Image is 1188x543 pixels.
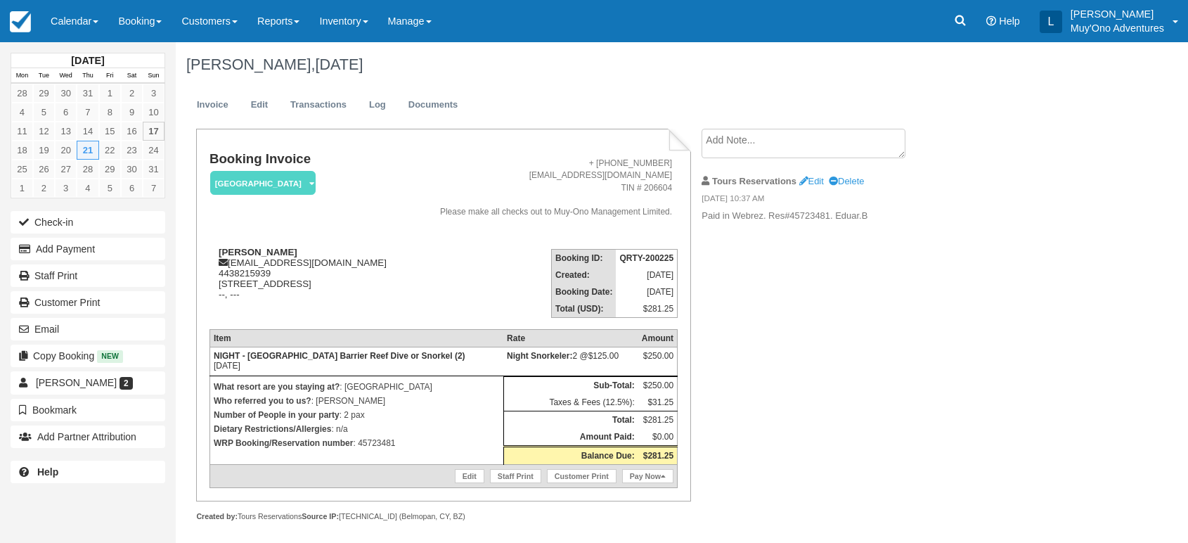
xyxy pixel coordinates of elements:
span: [PERSON_NAME] [36,377,117,388]
h1: [PERSON_NAME], [186,56,1057,73]
a: 20 [55,141,77,160]
td: 2 @ [503,347,638,376]
td: [DATE] [616,283,677,300]
td: [DATE] [209,347,503,376]
button: Add Partner Attribution [11,426,165,448]
a: 6 [55,103,77,122]
a: 14 [77,122,98,141]
a: Delete [829,176,864,186]
th: Total: [503,411,638,428]
p: [PERSON_NAME] [1071,7,1164,21]
a: 27 [55,160,77,179]
td: $31.25 [638,394,678,411]
a: 9 [121,103,143,122]
th: Amount Paid: [503,428,638,447]
th: Wed [55,68,77,84]
p: Muy'Ono Adventures [1071,21,1164,35]
a: 2 [33,179,55,198]
a: 31 [143,160,164,179]
strong: [DATE] [71,55,104,66]
a: 22 [99,141,121,160]
div: $250.00 [642,351,673,372]
p: : [GEOGRAPHIC_DATA] [214,380,500,394]
a: 3 [143,84,164,103]
a: 28 [77,160,98,179]
th: Amount [638,329,678,347]
a: 15 [99,122,121,141]
a: Edit [455,469,484,483]
th: Fri [99,68,121,84]
h1: Booking Invoice [209,152,407,167]
p: : 45723481 [214,436,500,450]
button: Add Payment [11,238,165,260]
a: 21 [77,141,98,160]
a: 7 [143,179,164,198]
a: Log [359,91,396,119]
a: 12 [33,122,55,141]
strong: Number of People in your party [214,410,340,420]
td: $281.25 [638,411,678,428]
strong: $281.25 [643,451,673,461]
a: 16 [121,122,143,141]
p: : [PERSON_NAME] [214,394,500,408]
th: Item [209,329,503,347]
a: Help [11,461,165,483]
a: 1 [11,179,33,198]
a: 30 [55,84,77,103]
a: 2 [121,84,143,103]
em: [GEOGRAPHIC_DATA] [210,171,316,196]
a: 8 [99,103,121,122]
a: 4 [77,179,98,198]
a: 11 [11,122,33,141]
a: 25 [11,160,33,179]
p: Paid in Webrez. Res#45723481. Eduar.B [702,210,938,223]
button: Copy Booking New [11,345,165,367]
strong: What resort are you staying at? [214,382,340,392]
strong: Tours Reservations [712,176,796,186]
a: Edit [799,176,824,186]
a: 23 [121,141,143,160]
button: Bookmark [11,399,165,421]
th: Tue [33,68,55,84]
div: Tours Reservations [TECHNICAL_ID] (Belmopan, CY, BZ) [196,511,690,522]
span: Help [999,15,1020,27]
td: $250.00 [638,376,678,394]
a: Staff Print [11,264,165,287]
a: Invoice [186,91,239,119]
a: 10 [143,103,164,122]
a: 6 [121,179,143,198]
a: 18 [11,141,33,160]
a: 3 [55,179,77,198]
button: Check-in [11,211,165,234]
a: 17 [143,122,164,141]
a: Edit [240,91,278,119]
strong: Source IP: [302,512,339,520]
a: 29 [33,84,55,103]
strong: NIGHT - [GEOGRAPHIC_DATA] Barrier Reef Dive or Snorkel (2) [214,351,465,361]
a: Pay Now [622,469,673,483]
a: [GEOGRAPHIC_DATA] [209,170,311,196]
a: [PERSON_NAME] 2 [11,371,165,394]
strong: [PERSON_NAME] [219,247,297,257]
th: Balance Due: [503,446,638,464]
a: Documents [398,91,469,119]
a: Staff Print [490,469,541,483]
a: 5 [33,103,55,122]
span: 2 [120,377,133,390]
a: Customer Print [547,469,616,483]
a: 7 [77,103,98,122]
address: + [PHONE_NUMBER] [EMAIL_ADDRESS][DOMAIN_NAME] TIN # 206604 Please make all checks out to Muy-Ono ... [413,158,673,218]
th: Sat [121,68,143,84]
a: 19 [33,141,55,160]
a: 5 [99,179,121,198]
td: $281.25 [616,300,677,318]
a: 31 [77,84,98,103]
p: : n/a [214,422,500,436]
div: L [1040,11,1062,33]
th: Booking Date: [552,283,616,300]
th: Thu [77,68,98,84]
td: [DATE] [616,267,677,283]
a: 30 [121,160,143,179]
th: Mon [11,68,33,84]
strong: WRP Booking/Reservation number [214,438,353,448]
